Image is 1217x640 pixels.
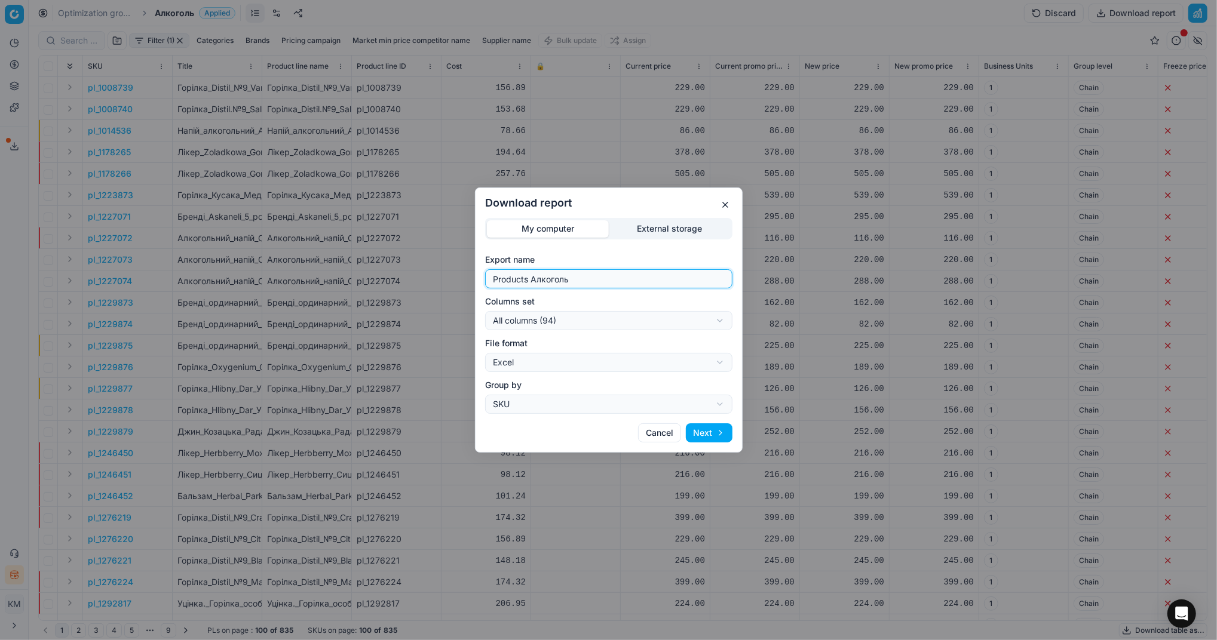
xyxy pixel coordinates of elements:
[485,337,732,349] label: File format
[485,198,732,208] h2: Download report
[485,379,732,391] label: Group by
[485,254,732,266] label: Export name
[686,423,732,442] button: Next
[487,220,609,238] button: My computer
[609,220,731,238] button: External storage
[485,296,732,307] label: Columns set
[638,423,681,442] button: Cancel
